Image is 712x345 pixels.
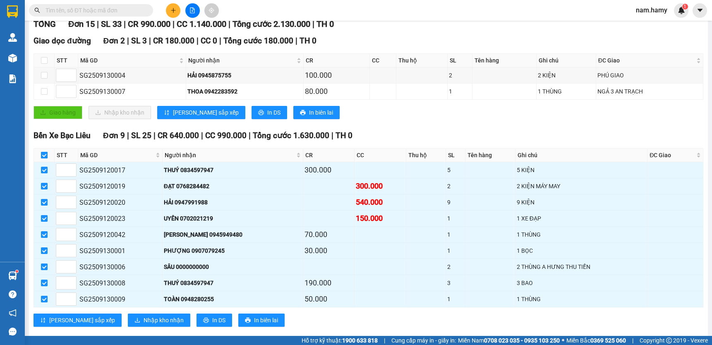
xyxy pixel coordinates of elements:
[384,336,385,345] span: |
[598,56,695,65] span: ĐC Giao
[166,3,180,18] button: plus
[144,316,184,325] span: Nhập kho nhận
[300,110,306,116] span: printer
[517,278,646,287] div: 3 BAO
[8,33,17,42] img: warehouse-icon
[484,337,560,344] strong: 0708 023 035 - 0935 103 250
[34,19,56,29] span: TỔNG
[187,71,302,80] div: HẢI 0945875755
[79,230,161,240] div: SG2509120042
[153,36,194,46] span: CR 180.000
[79,197,161,208] div: SG2509120020
[447,246,464,255] div: 1
[219,36,221,46] span: |
[9,328,17,335] span: message
[228,19,230,29] span: |
[153,131,156,140] span: |
[517,165,646,175] div: 5 KIỆN
[78,194,163,211] td: SG2509120020
[79,86,185,97] div: SG2509130007
[78,211,163,227] td: SG2509120023
[304,229,353,240] div: 70.000
[177,19,226,29] span: CC 1.140.000
[79,213,161,224] div: SG2509120023
[78,162,163,178] td: SG2509120017
[103,131,125,140] span: Đơn 9
[300,36,316,46] span: TH 0
[295,36,297,46] span: |
[465,149,515,162] th: Tên hàng
[188,56,295,65] span: Người nhận
[212,316,225,325] span: In DS
[34,106,82,119] button: uploadGiao hàng
[9,309,17,317] span: notification
[164,165,302,175] div: THUÝ 0834597947
[89,106,151,119] button: downloadNhập kho nhận
[336,131,352,140] span: TH 0
[204,3,219,18] button: aim
[8,271,17,280] img: warehouse-icon
[449,87,471,96] div: 1
[537,54,596,67] th: Ghi chú
[447,295,464,304] div: 1
[238,314,285,327] button: printerIn biên lai
[650,151,695,160] span: ĐC Giao
[164,295,302,304] div: TOÀN 0948280255
[149,36,151,46] span: |
[446,149,465,162] th: SL
[79,294,161,304] div: SG2509130009
[683,4,686,10] span: 1
[312,19,314,29] span: |
[447,278,464,287] div: 3
[391,336,456,345] span: Cung cấp máy in - giấy in:
[164,278,302,287] div: THUÝ 0834597947
[187,87,302,96] div: THOA 0942283592
[197,36,199,46] span: |
[46,6,143,15] input: Tìm tên, số ĐT hoặc mã đơn
[447,214,464,223] div: 1
[267,108,280,117] span: In DS
[632,336,633,345] span: |
[249,131,251,140] span: |
[173,108,239,117] span: [PERSON_NAME] sắp xếp
[590,337,626,344] strong: 0369 525 060
[693,3,707,18] button: caret-down
[538,71,595,80] div: 2 KIỆN
[55,54,78,67] th: STT
[79,278,161,288] div: SG2509130008
[356,196,404,208] div: 540.000
[342,337,378,344] strong: 1900 633 818
[34,7,40,13] span: search
[79,262,161,272] div: SG2509130006
[447,262,464,271] div: 2
[472,54,537,67] th: Tên hàng
[78,178,163,194] td: SG2509120019
[164,110,170,116] span: sort-ascending
[458,336,560,345] span: Miền Nam
[124,19,126,29] span: |
[305,69,368,81] div: 100.000
[356,213,404,224] div: 150.000
[223,36,293,46] span: Tổng cước 180.000
[78,67,186,84] td: SG2509130004
[131,36,147,46] span: SL 3
[170,7,176,13] span: plus
[164,198,302,207] div: HẢI 0947991988
[209,7,214,13] span: aim
[201,36,217,46] span: CC 0
[173,19,175,29] span: |
[78,259,163,275] td: SG2509130006
[517,246,646,255] div: 1 BỌC
[78,243,163,259] td: SG2509130001
[304,245,353,256] div: 30.000
[293,106,340,119] button: printerIn biên lai
[9,290,17,298] span: question-circle
[134,317,140,324] span: download
[103,36,125,46] span: Đơn 2
[253,131,329,140] span: Tổng cước 1.630.000
[245,317,251,324] span: printer
[78,227,163,243] td: SG2509120042
[164,230,302,239] div: [PERSON_NAME] 0945949480
[8,54,17,62] img: warehouse-icon
[304,164,353,176] div: 300.000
